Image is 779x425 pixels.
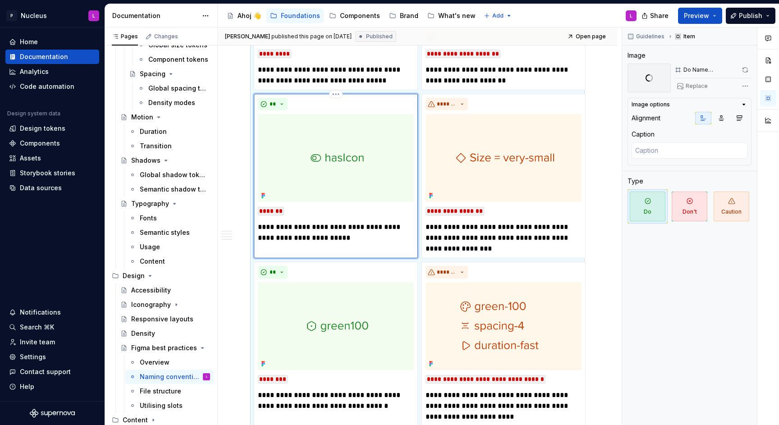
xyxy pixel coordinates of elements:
[20,382,34,391] div: Help
[125,182,214,197] a: Semantic shadow tokens
[140,358,170,367] div: Overview
[20,323,54,332] div: Search ⌘K
[564,30,610,43] a: Open page
[637,8,674,24] button: Share
[125,240,214,254] a: Usage
[131,343,197,352] div: Figma best practices
[5,50,99,64] a: Documentation
[123,271,145,280] div: Design
[140,127,167,136] div: Duration
[5,121,99,136] a: Design tokens
[281,11,320,20] div: Foundations
[5,320,99,334] button: Search ⌘K
[125,124,214,139] a: Duration
[630,12,632,19] div: L
[628,177,643,186] div: Type
[154,33,178,40] div: Changes
[628,51,646,60] div: Image
[424,9,479,23] a: What's new
[134,52,214,67] a: Component tokens
[20,367,71,376] div: Contact support
[131,329,155,338] div: Density
[258,282,414,370] img: faf3759f-81ed-4859-99cd-60a14a1242a7.png
[117,153,214,168] a: Shadows
[481,9,515,22] button: Add
[140,401,183,410] div: Utilising slots
[426,282,582,370] img: 5bb33cdf-75f4-4fea-ac5a-4ada85d2651f.png
[131,199,169,208] div: Typography
[5,305,99,320] button: Notifications
[340,11,380,20] div: Components
[5,181,99,195] a: Data sources
[140,387,181,396] div: File structure
[21,11,47,20] div: Nucleus
[632,101,670,108] div: Image options
[140,372,201,381] div: Naming convention
[5,166,99,180] a: Storybook stories
[134,96,214,110] a: Density modes
[684,11,709,20] span: Preview
[20,352,46,361] div: Settings
[117,283,214,297] a: Accessibility
[20,52,68,61] div: Documentation
[20,169,75,178] div: Storybook stories
[131,113,153,122] div: Motion
[140,142,172,151] div: Transition
[20,124,65,133] div: Design tokens
[366,33,393,40] span: Published
[258,114,414,202] img: a00d6b73-c158-4bc3-ba71-97ff6a6b6fb1.png
[92,12,95,19] div: L
[206,372,207,381] div: L
[5,151,99,165] a: Assets
[117,312,214,326] a: Responsive layouts
[112,33,138,40] div: Pages
[20,338,55,347] div: Invite team
[5,379,99,394] button: Help
[30,409,75,418] svg: Supernova Logo
[632,101,747,108] button: Image options
[140,242,160,251] div: Usage
[238,11,261,20] div: Ahoj 👋
[223,9,265,23] a: Ahoj 👋
[20,67,49,76] div: Analytics
[672,192,707,221] span: Don't
[438,11,476,20] div: What's new
[325,9,384,23] a: Components
[426,114,582,202] img: 3e60e3fd-4df7-48d3-ba14-59f7a61c370d.png
[271,33,352,40] div: published this page on [DATE]
[125,370,214,384] a: Naming conventionL
[5,365,99,379] button: Contact support
[140,228,190,237] div: Semantic styles
[125,211,214,225] a: Fonts
[20,139,60,148] div: Components
[140,170,208,179] div: Global shadow tokens
[632,114,660,123] div: Alignment
[726,8,775,24] button: Publish
[6,10,17,21] div: P
[669,189,710,224] button: Don't
[125,139,214,153] a: Transition
[492,12,504,19] span: Add
[683,66,737,73] div: Do Name Properties
[117,326,214,341] a: Density
[266,9,324,23] a: Foundations
[140,185,208,194] div: Semantic shadow tokens
[125,384,214,398] a: File structure
[628,189,668,224] button: Do
[5,335,99,349] a: Invite team
[739,11,762,20] span: Publish
[117,110,214,124] a: Motion
[140,257,165,266] div: Content
[714,192,749,221] span: Caution
[125,67,214,81] a: Spacing
[131,300,171,309] div: Iconography
[140,214,157,223] div: Fonts
[5,64,99,79] a: Analytics
[630,192,665,221] span: Do
[125,225,214,240] a: Semantic styles
[131,315,193,324] div: Responsive layouts
[148,55,208,64] div: Component tokens
[131,286,171,295] div: Accessibility
[223,7,479,25] div: Page tree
